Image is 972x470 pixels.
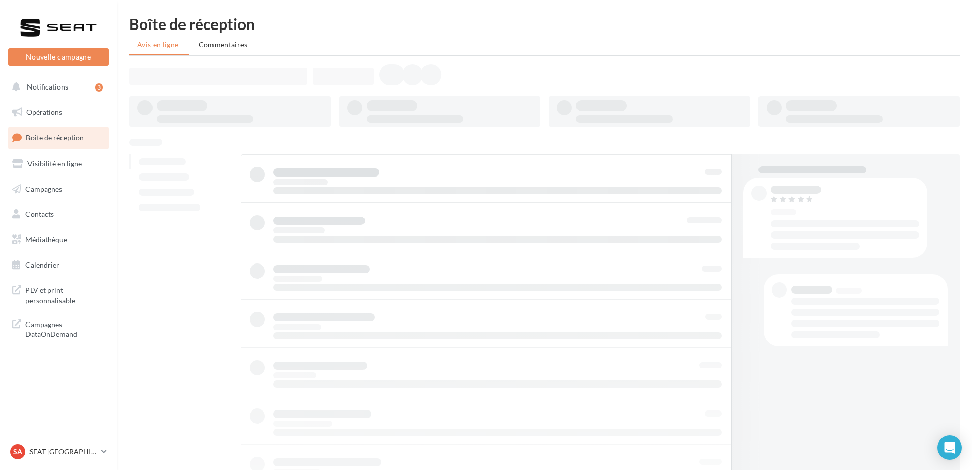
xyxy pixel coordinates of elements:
span: Boîte de réception [26,133,84,142]
button: Nouvelle campagne [8,48,109,66]
span: PLV et print personnalisable [25,283,105,305]
a: Contacts [6,203,111,225]
a: Médiathèque [6,229,111,250]
span: Campagnes DataOnDemand [25,317,105,339]
button: Notifications 3 [6,76,107,98]
a: Calendrier [6,254,111,276]
span: Visibilité en ligne [27,159,82,168]
span: Notifications [27,82,68,91]
span: SA [13,447,22,457]
span: Médiathèque [25,235,67,244]
div: 3 [95,83,103,92]
span: Commentaires [199,40,248,49]
p: SEAT [GEOGRAPHIC_DATA] [29,447,97,457]
div: Boîte de réception [129,16,960,32]
div: Open Intercom Messenger [937,435,962,460]
a: Visibilité en ligne [6,153,111,174]
span: Opérations [26,108,62,116]
span: Contacts [25,210,54,218]
a: SA SEAT [GEOGRAPHIC_DATA] [8,442,109,461]
a: Campagnes DataOnDemand [6,313,111,343]
a: PLV et print personnalisable [6,279,111,309]
span: Calendrier [25,260,59,269]
a: Campagnes [6,179,111,200]
a: Boîte de réception [6,127,111,149]
span: Campagnes [25,184,62,193]
a: Opérations [6,102,111,123]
